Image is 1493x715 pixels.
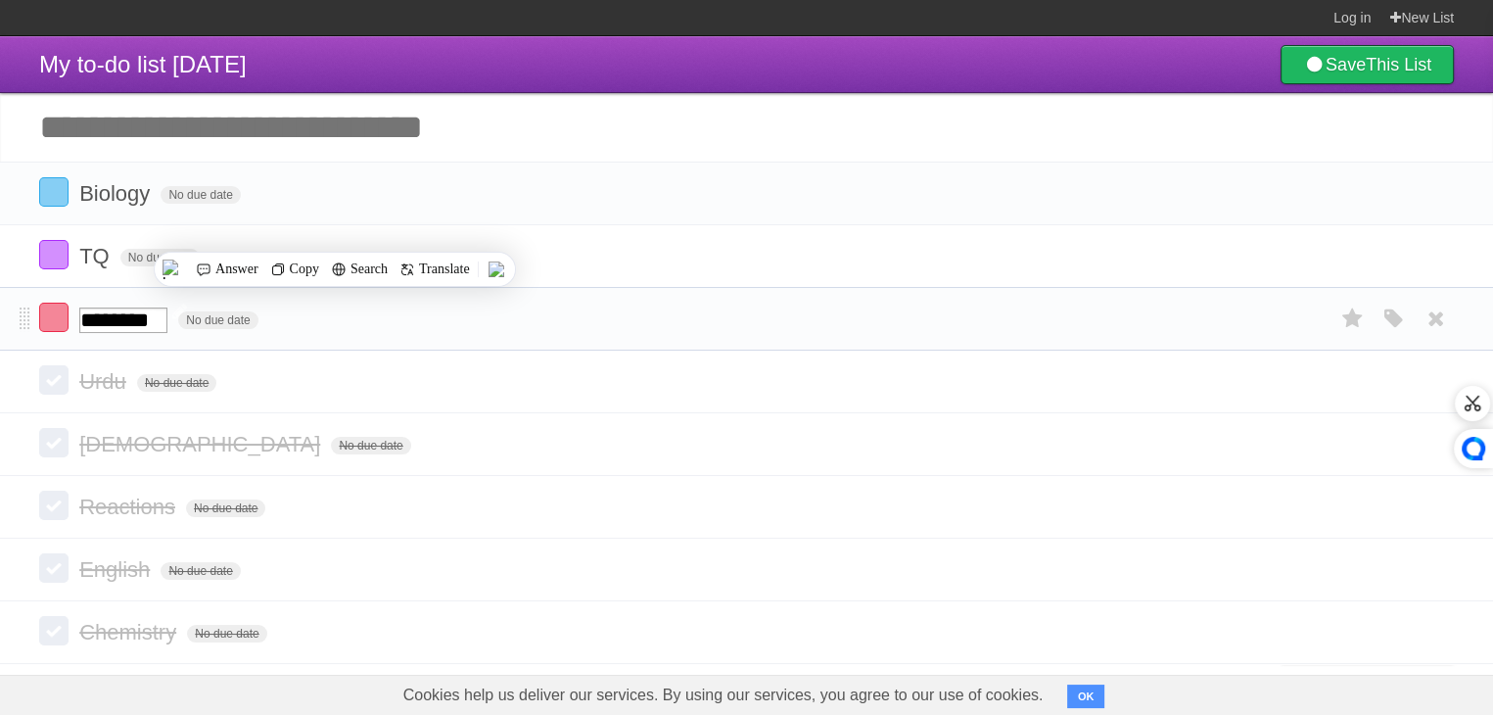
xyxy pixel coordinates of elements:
[161,186,240,204] span: No due date
[1334,303,1372,335] label: Star task
[79,244,115,268] span: TQ
[79,432,325,456] span: [DEMOGRAPHIC_DATA]
[39,365,69,395] label: Done
[178,311,257,329] span: No due date
[39,177,69,207] label: Done
[187,625,266,643] span: No due date
[39,51,247,77] span: My to-do list [DATE]
[79,369,131,394] span: Urdu
[186,500,265,517] span: No due date
[79,495,180,519] span: Reactions
[39,428,69,457] label: Done
[39,491,69,520] label: Done
[331,437,410,454] span: No due date
[384,676,1063,715] span: Cookies help us deliver our services. By using our services, you agree to our use of cookies.
[1366,55,1431,74] b: This List
[39,240,69,269] label: Done
[39,616,69,645] label: Done
[39,303,69,332] label: Done
[79,557,155,582] span: English
[79,620,181,644] span: Chemistry
[1067,685,1105,708] button: OK
[161,562,240,580] span: No due date
[137,374,216,392] span: No due date
[79,181,155,206] span: Biology
[120,249,200,266] span: No due date
[39,553,69,583] label: Done
[1281,45,1454,84] a: SaveThis List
